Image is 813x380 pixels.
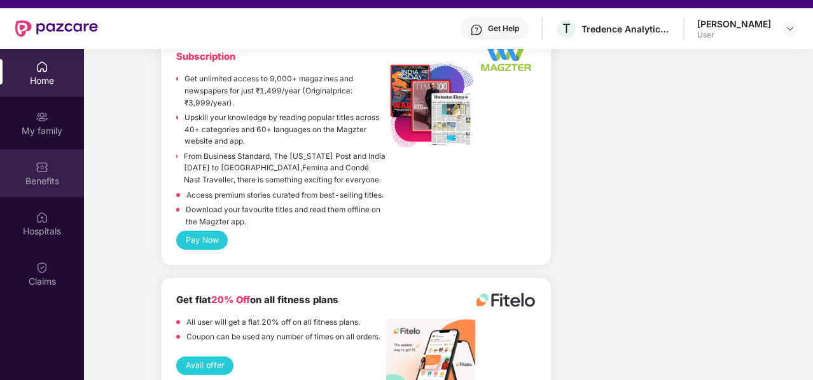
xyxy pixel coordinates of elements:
img: svg+xml;base64,PHN2ZyB3aWR0aD0iMjAiIGhlaWdodD0iMjAiIHZpZXdCb3g9IjAgMCAyMCAyMCIgZmlsbD0ibm9uZSIgeG... [36,110,48,123]
img: svg+xml;base64,PHN2ZyBpZD0iSG9zcGl0YWxzIiB4bWxucz0iaHR0cDovL3d3dy53My5vcmcvMjAwMC9zdmciIHdpZHRoPS... [36,210,48,223]
p: From Business Standard, The [US_STATE] Post and India [DATE] to [GEOGRAPHIC_DATA],Femina and Cond... [184,151,386,186]
span: T [562,21,571,36]
div: Get Help [488,24,519,34]
p: Download your favourite titles and read them offline on the Magzter app. [186,204,386,227]
img: New Pazcare Logo [15,20,98,37]
span: 20% Off [211,294,250,306]
img: svg+xml;base64,PHN2ZyBpZD0iQmVuZWZpdHMiIHhtbG5zPSJodHRwOi8vd3d3LnczLm9yZy8yMDAwL3N2ZyIgd2lkdGg9Ij... [36,160,48,173]
p: Get unlimited access to 9,000+ magazines and newspapers for just ₹1,499/year (Originalprice: ₹3,9... [184,73,386,109]
div: User [697,30,771,40]
div: Tredence Analytics Solutions Private Limited [581,23,671,35]
p: Coupon can be used any number of times on all orders. [186,331,380,343]
img: svg+xml;base64,PHN2ZyBpZD0iRHJvcGRvd24tMzJ4MzIiIHhtbG5zPSJodHRwOi8vd3d3LnczLm9yZy8yMDAwL3N2ZyIgd2... [785,24,795,34]
p: Upskill your knowledge by reading popular titles across 40+ categories and 60+ languages on the M... [184,112,386,147]
b: Get flat on all fitness plans [176,294,338,306]
div: [PERSON_NAME] [697,18,771,30]
button: Avail offer [176,356,233,375]
img: svg+xml;base64,PHN2ZyBpZD0iSG9tZSIgeG1sbnM9Imh0dHA6Ly93d3cudzMub3JnLzIwMDAvc3ZnIiB3aWR0aD0iMjAiIG... [36,60,48,72]
p: Access premium stories curated from best-selling titles. [186,189,384,201]
button: Pay Now [176,231,228,249]
img: svg+xml;base64,PHN2ZyBpZD0iQ2xhaW0iIHhtbG5zPSJodHRwOi8vd3d3LnczLm9yZy8yMDAwL3N2ZyIgd2lkdGg9IjIwIi... [36,261,48,273]
img: svg+xml;base64,PHN2ZyBpZD0iSGVscC0zMngzMiIgeG1sbnM9Imh0dHA6Ly93d3cudzMub3JnLzIwMDAvc3ZnIiB3aWR0aD... [470,24,483,36]
img: fitelo%20logo.png [476,293,536,308]
img: Logo%20-%20Option%202_340x220%20-%20Edited.png [476,35,536,74]
p: All user will get a flat 20% off on all fitness plans. [186,316,360,329]
img: Listing%20Image%20-%20Option%201%20-%20Edited.png [386,60,475,149]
